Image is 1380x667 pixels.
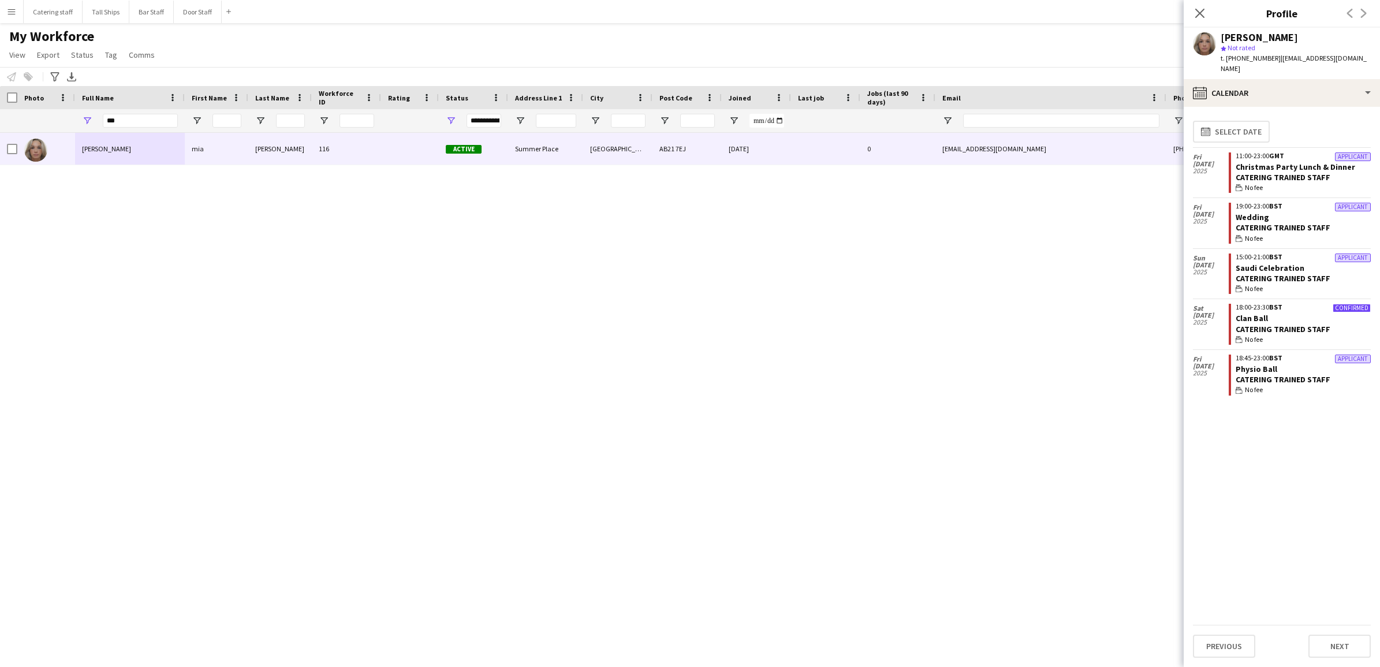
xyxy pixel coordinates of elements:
div: 11:00-23:00 [1236,152,1371,159]
div: Confirmed [1333,304,1371,312]
div: 116 [312,133,381,165]
span: BST [1269,202,1282,210]
button: Open Filter Menu [659,115,670,126]
span: | [EMAIL_ADDRESS][DOMAIN_NAME] [1221,54,1367,73]
button: Open Filter Menu [255,115,266,126]
span: Address Line 1 [515,94,562,102]
span: Comms [129,50,155,60]
div: Applicant [1335,355,1371,363]
button: Tall Ships [83,1,129,23]
span: No fee [1245,385,1263,395]
button: Open Filter Menu [942,115,953,126]
div: 18:00-23:30 [1236,304,1371,311]
span: No fee [1245,182,1263,193]
input: Workforce ID Filter Input [340,114,374,128]
span: Tag [105,50,117,60]
span: Jobs (last 90 days) [867,89,915,106]
input: First Name Filter Input [212,114,241,128]
div: Catering trained staff [1236,222,1371,233]
span: BST [1269,303,1282,311]
button: Door Staff [174,1,222,23]
span: [DATE] [1193,262,1229,269]
input: Joined Filter Input [749,114,784,128]
input: Full Name Filter Input [103,114,178,128]
span: Last job [798,94,824,102]
input: Address Line 1 Filter Input [536,114,576,128]
a: View [5,47,30,62]
div: 0 [860,133,935,165]
span: BST [1269,252,1282,261]
span: 2025 [1193,218,1229,225]
a: Tag [100,47,122,62]
a: Christmas Party Lunch & Dinner [1236,162,1355,172]
div: [PERSON_NAME] [1221,32,1298,43]
span: BST [1269,353,1282,362]
input: Email Filter Input [963,114,1159,128]
button: Open Filter Menu [590,115,601,126]
div: [PHONE_NUMBER] [1166,133,1314,165]
button: Open Filter Menu [192,115,202,126]
span: 2025 [1193,370,1229,377]
div: [DATE] [722,133,791,165]
span: Photo [24,94,44,102]
span: Email [942,94,961,102]
span: Status [446,94,468,102]
div: Catering trained staff [1236,324,1371,334]
span: 2025 [1193,167,1229,174]
a: Clan Ball [1236,313,1268,323]
a: Saudi Celebration [1236,263,1304,273]
span: My Workforce [9,28,94,45]
span: [DATE] [1193,363,1229,370]
div: Calendar [1184,79,1380,107]
span: No fee [1245,334,1263,345]
span: Active [446,145,482,154]
span: Rating [388,94,410,102]
input: Last Name Filter Input [276,114,305,128]
span: Sat [1193,305,1229,312]
a: Status [66,47,98,62]
span: Fri [1193,356,1229,363]
span: Workforce ID [319,89,360,106]
button: Open Filter Menu [82,115,92,126]
h3: Profile [1184,6,1380,21]
div: Applicant [1335,152,1371,161]
span: Status [71,50,94,60]
div: [PERSON_NAME] [248,133,312,165]
button: Open Filter Menu [515,115,525,126]
span: No fee [1245,233,1263,244]
div: AB21 7EJ [652,133,722,165]
div: [EMAIL_ADDRESS][DOMAIN_NAME] [935,133,1166,165]
button: Catering staff [24,1,83,23]
span: t. [PHONE_NUMBER] [1221,54,1281,62]
span: Full Name [82,94,114,102]
button: Previous [1193,635,1255,658]
span: Not rated [1228,43,1255,52]
a: Comms [124,47,159,62]
div: mia [185,133,248,165]
app-action-btn: Advanced filters [48,70,62,84]
a: Wedding [1236,212,1269,222]
span: GMT [1269,151,1284,160]
span: View [9,50,25,60]
button: Select date [1193,121,1270,143]
button: Next [1308,635,1371,658]
div: Summer Place [508,133,583,165]
button: Open Filter Menu [729,115,739,126]
span: [DATE] [1193,211,1229,218]
span: Phone [1173,94,1193,102]
a: Physio Ball [1236,364,1277,374]
div: Catering trained staff [1236,374,1371,385]
div: 18:45-23:00 [1236,355,1371,362]
span: Fri [1193,204,1229,211]
div: Catering trained staff [1236,273,1371,284]
input: Post Code Filter Input [680,114,715,128]
span: Fri [1193,154,1229,161]
img: mia oneill [24,139,47,162]
span: Export [37,50,59,60]
input: City Filter Input [611,114,646,128]
a: Export [32,47,64,62]
span: Joined [729,94,751,102]
div: 19:00-23:00 [1236,203,1371,210]
div: 15:00-21:00 [1236,254,1371,260]
button: Bar Staff [129,1,174,23]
